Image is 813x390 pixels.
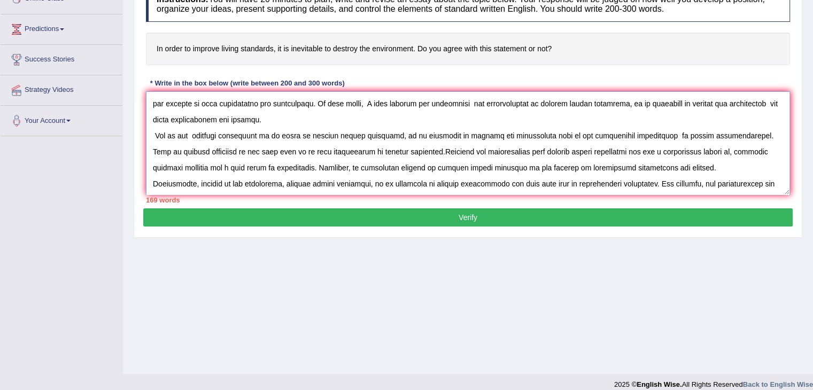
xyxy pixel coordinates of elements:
[143,208,793,227] button: Verify
[1,75,122,102] a: Strategy Videos
[146,195,790,205] div: 169 words
[1,14,122,41] a: Predictions
[146,33,790,65] h4: In order to improve living standards, it is inevitable to destroy the environment. Do you agree w...
[1,45,122,72] a: Success Stories
[743,380,813,388] a: Back to English Wise
[637,380,682,388] strong: English Wise.
[146,79,349,89] div: * Write in the box below (write between 200 and 300 words)
[1,106,122,132] a: Your Account
[614,374,813,389] div: 2025 © All Rights Reserved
